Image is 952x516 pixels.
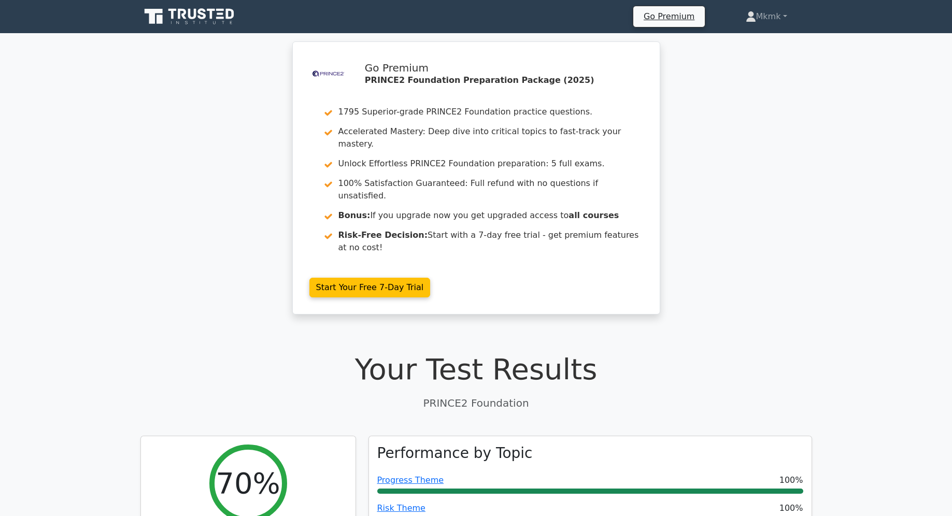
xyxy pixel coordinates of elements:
[216,466,280,500] h2: 70%
[779,502,803,514] span: 100%
[377,475,444,485] a: Progress Theme
[377,503,425,513] a: Risk Theme
[309,278,431,297] a: Start Your Free 7-Day Trial
[637,9,701,23] a: Go Premium
[779,474,803,486] span: 100%
[140,352,812,386] h1: Your Test Results
[377,445,533,462] h3: Performance by Topic
[140,395,812,411] p: PRINCE2 Foundation
[721,6,812,27] a: Mkmk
